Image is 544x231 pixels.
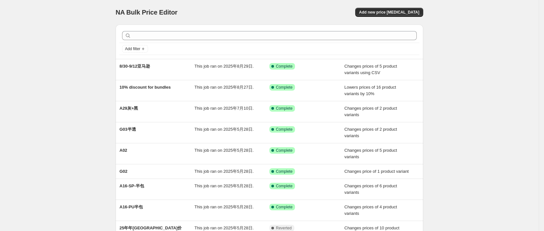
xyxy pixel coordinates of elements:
span: Complete [276,106,292,111]
span: This job ran on 2025年5月28日. [195,127,254,132]
span: A29灰+黑 [119,106,138,111]
button: Add filter [122,45,148,53]
span: This job ran on 2025年5月28日. [195,204,254,209]
span: Complete [276,183,292,189]
span: Changes prices of 4 product variants [345,204,397,216]
span: Complete [276,64,292,69]
span: Add new price [MEDICAL_DATA] [359,10,419,15]
span: A16-PU半包 [119,204,143,209]
span: Complete [276,148,292,153]
span: G03半透 [119,127,136,132]
span: Add filter [125,46,140,51]
span: Lowers prices of 16 product variants by 10% [345,85,396,96]
span: A02 [119,148,127,153]
span: This job ran on 2025年5月28日. [195,148,254,153]
span: Changes prices of 2 product variants [345,106,397,117]
span: Changes prices of 5 product variants using CSV [345,64,397,75]
span: Changes prices of 2 product variants [345,127,397,138]
span: This job ran on 2025年8月27日. [195,85,254,90]
span: This job ran on 2025年5月28日. [195,169,254,174]
span: A16-SP-半包 [119,183,144,188]
span: Complete [276,127,292,132]
span: NA Bulk Price Editor [116,9,177,16]
span: Reverted [276,225,292,231]
span: Complete [276,204,292,210]
span: 8/30-9/12亚马逊 [119,64,150,69]
span: Complete [276,85,292,90]
span: This job ran on 2025年7月10日. [195,106,254,111]
span: This job ran on 2025年8月29日. [195,64,254,69]
button: Add new price [MEDICAL_DATA] [355,8,423,17]
span: Complete [276,169,292,174]
span: G02 [119,169,128,174]
span: Changes prices of 5 product variants [345,148,397,159]
span: Changes prices of 6 product variants [345,183,397,195]
span: Changes price of 1 product variant [345,169,409,174]
span: This job ran on 2025年5月28日. [195,183,254,188]
span: 10% discount for bundles [119,85,171,90]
